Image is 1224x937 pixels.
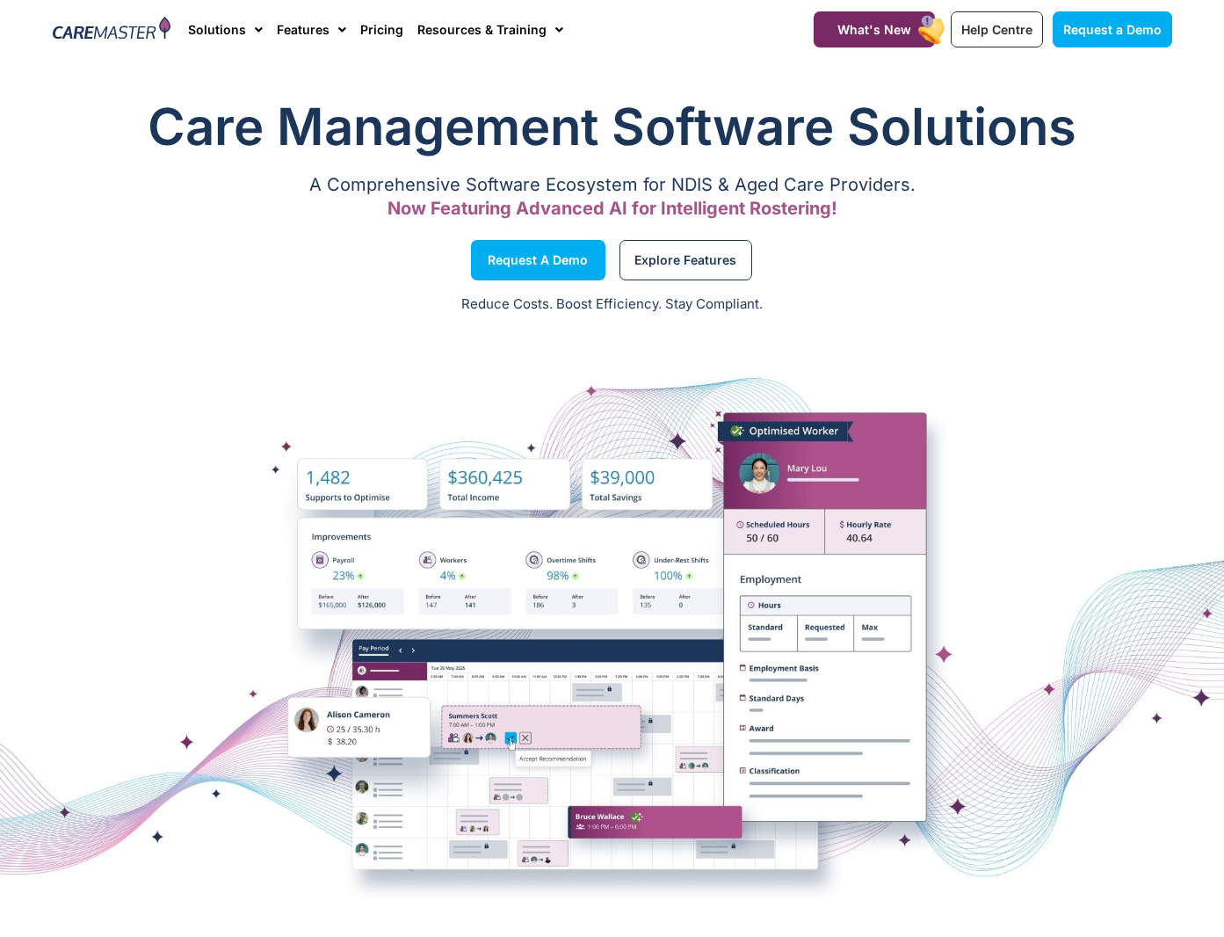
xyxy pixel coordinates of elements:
[814,11,935,47] a: What's New
[837,22,911,37] span: What's New
[488,256,588,265] span: Request a Demo
[387,198,837,219] span: Now Featuring Advanced AI for Intelligent Rostering!
[471,240,605,280] a: Request a Demo
[1053,11,1172,47] a: Request a Demo
[619,240,752,280] a: Explore Features
[961,22,1032,37] span: Help Centre
[53,17,171,43] img: CareMaster Logo
[634,256,736,265] span: Explore Features
[11,294,1213,315] p: Reduce Costs. Boost Efficiency. Stay Compliant.
[951,11,1043,47] a: Help Centre
[53,91,1172,162] h1: Care Management Software Solutions
[1063,22,1162,37] span: Request a Demo
[53,179,1172,191] p: A Comprehensive Software Ecosystem for NDIS & Aged Care Providers.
